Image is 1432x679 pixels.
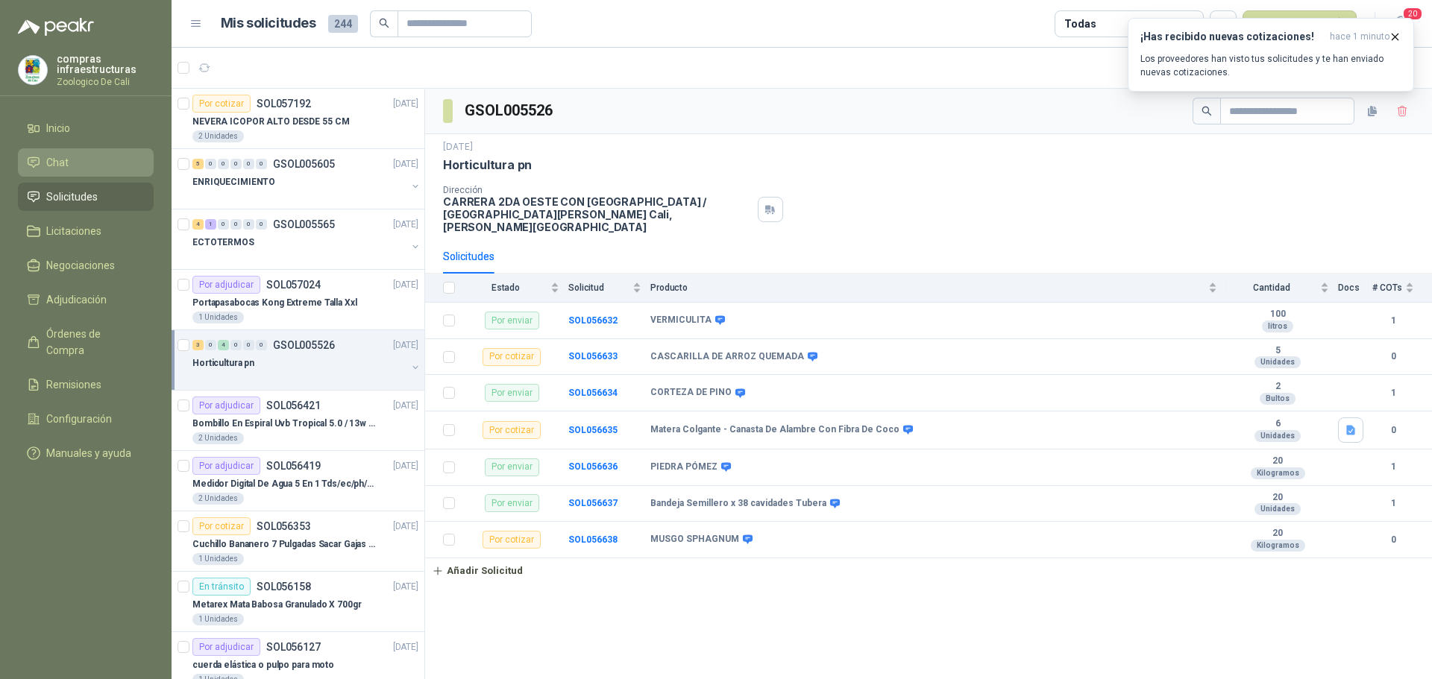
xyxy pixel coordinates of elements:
span: Chat [46,154,69,171]
b: 1 [1372,460,1414,474]
b: VERMICULITA [650,315,712,326]
div: 0 [243,219,254,230]
span: Licitaciones [46,223,101,239]
p: GSOL005565 [273,219,335,230]
a: Solicitudes [18,183,154,211]
p: Bombillo En Espiral Uvb Tropical 5.0 / 13w Reptiles (ectotermos) [192,417,378,431]
p: Portapasabocas Kong Extreme Talla Xxl [192,296,357,310]
a: SOL056637 [568,498,618,508]
div: litros [1262,320,1293,332]
div: Kilogramos [1251,540,1305,552]
p: SOL056353 [257,521,311,531]
a: Negociaciones [18,251,154,280]
div: 0 [205,159,216,169]
div: 2 Unidades [192,432,244,444]
p: [DATE] [393,338,418,353]
a: SOL056632 [568,315,618,326]
p: [DATE] [393,640,418,654]
img: Logo peakr [18,18,94,36]
p: SOL057024 [266,280,321,290]
a: 5 0 0 0 0 0 GSOL005605[DATE] ENRIQUECIMIENTO [192,155,421,203]
th: # COTs [1372,274,1432,303]
div: 0 [243,340,254,350]
a: Adjudicación [18,285,154,314]
span: Manuales y ayuda [46,445,131,461]
b: 1 [1372,386,1414,400]
div: Bultos [1260,393,1296,405]
div: Kilogramos [1251,467,1305,479]
p: SOL057192 [257,98,311,109]
a: SOL056633 [568,351,618,361]
a: Manuales y ayuda [18,439,154,467]
p: SOL056419 [266,461,321,471]
b: 0 [1372,423,1414,438]
div: 3 [192,340,204,350]
a: Por adjudicarSOL057024[DATE] Portapasabocas Kong Extreme Talla Xxl1 Unidades [172,270,424,330]
b: PIEDRA PÓMEZ [650,461,717,473]
p: [DATE] [393,399,418,413]
p: cuerda elástica o pulpo para moto [192,658,334,672]
p: Horticultura pn [192,356,254,370]
a: Por adjudicarSOL056421[DATE] Bombillo En Espiral Uvb Tropical 5.0 / 13w Reptiles (ectotermos)2 Un... [172,391,424,451]
button: Añadir Solicitud [425,558,530,584]
button: 20 [1387,10,1414,37]
span: Inicio [46,120,70,136]
div: 2 Unidades [192,130,244,142]
p: GSOL005526 [273,340,335,350]
p: ENRIQUECIMIENTO [192,175,275,189]
div: Por enviar [485,312,539,329]
p: [DATE] [393,459,418,473]
div: Por cotizar [483,348,541,366]
div: 0 [218,219,229,230]
th: Estado [464,274,568,303]
span: Cantidad [1226,282,1317,293]
b: 1 [1372,496,1414,511]
a: Por cotizarSOL057192[DATE] NEVERA ICOPOR ALTO DESDE 55 CM2 Unidades [172,89,424,149]
span: 244 [328,15,358,33]
p: Zoologico De Cali [57,78,154,86]
div: Por enviar [485,458,539,476]
a: Inicio [18,114,154,142]
p: NEVERA ICOPOR ALTO DESDE 55 CM [192,115,349,129]
span: Órdenes de Compra [46,326,139,359]
span: search [379,18,389,28]
div: Por adjudicar [192,638,260,656]
b: 100 [1226,309,1329,320]
th: Cantidad [1226,274,1338,303]
span: # COTs [1372,282,1402,293]
span: Configuración [46,411,112,427]
b: CASCARILLA DE ARROZ QUEMADA [650,351,804,363]
div: 4 [218,340,229,350]
a: SOL056634 [568,388,618,398]
div: 1 [205,219,216,230]
b: 20 [1226,528,1329,540]
div: Por enviar [485,494,539,512]
span: Estado [464,282,547,293]
th: Solicitud [568,274,650,303]
p: [DATE] [393,580,418,594]
a: Configuración [18,405,154,433]
b: MUSGO SPHAGNUM [650,534,739,546]
p: Horticultura pn [443,157,532,173]
div: Unidades [1254,503,1301,515]
a: SOL056635 [568,425,618,435]
a: 3 0 4 0 0 0 GSOL005526[DATE] Horticultura pn [192,336,421,384]
p: compras infraestructuras [57,54,154,75]
span: hace 1 minuto [1330,31,1389,43]
b: CORTEZA DE PINO [650,387,732,399]
div: En tránsito [192,578,251,596]
div: 4 [192,219,204,230]
b: SOL056638 [568,534,618,545]
h1: Mis solicitudes [221,13,316,34]
div: 0 [256,159,267,169]
th: Producto [650,274,1226,303]
b: 0 [1372,533,1414,547]
p: [DATE] [393,278,418,292]
p: GSOL005605 [273,159,335,169]
a: Remisiones [18,370,154,399]
div: 0 [230,340,242,350]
